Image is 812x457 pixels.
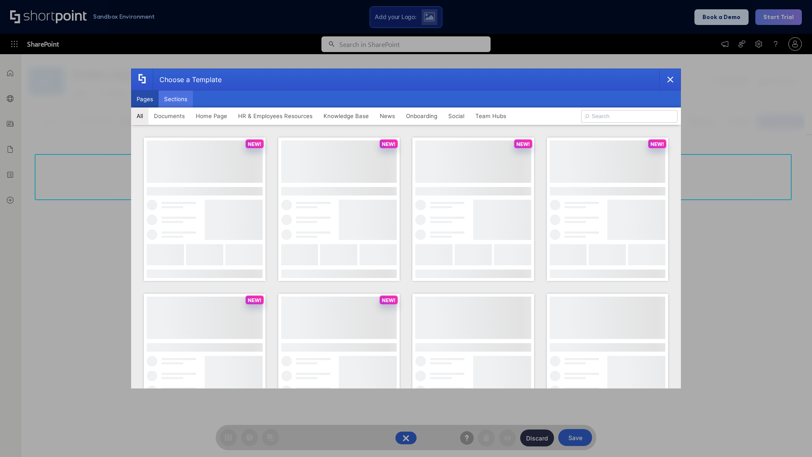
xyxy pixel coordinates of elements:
[233,107,318,124] button: HR & Employees Resources
[153,69,222,90] div: Choose a Template
[190,107,233,124] button: Home Page
[248,141,261,147] p: NEW!
[470,107,512,124] button: Team Hubs
[382,297,395,303] p: NEW!
[401,107,443,124] button: Onboarding
[650,141,664,147] p: NEW!
[131,69,681,388] div: template selector
[148,107,190,124] button: Documents
[770,416,812,457] iframe: Chat Widget
[318,107,374,124] button: Knowledge Base
[374,107,401,124] button: News
[443,107,470,124] button: Social
[131,91,159,107] button: Pages
[382,141,395,147] p: NEW!
[131,107,148,124] button: All
[248,297,261,303] p: NEW!
[516,141,530,147] p: NEW!
[159,91,193,107] button: Sections
[581,110,678,123] input: Search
